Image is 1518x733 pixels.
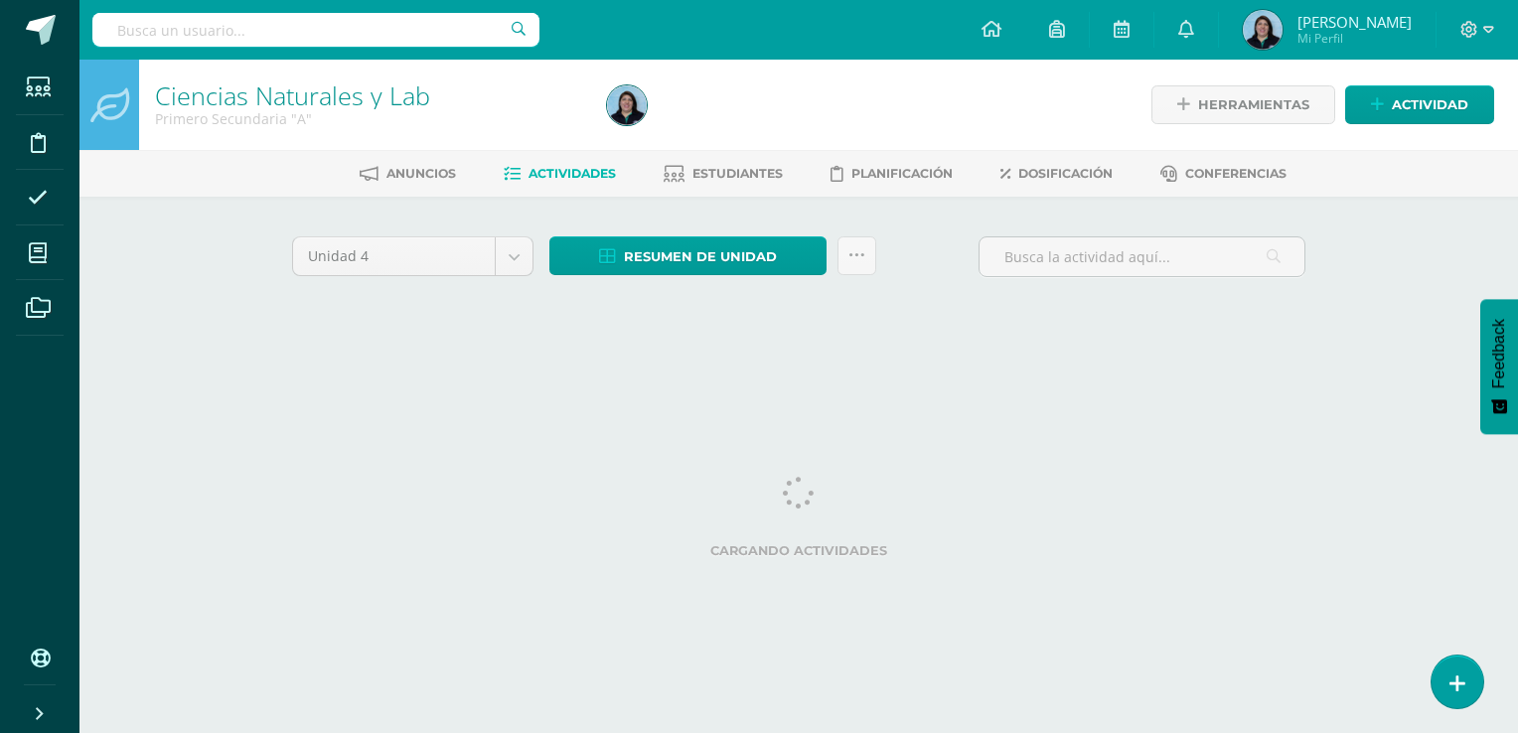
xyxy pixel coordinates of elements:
span: Feedback [1490,319,1508,388]
a: Ciencias Naturales y Lab [155,78,430,112]
span: Planificación [851,166,953,181]
a: Estudiantes [664,158,783,190]
a: Conferencias [1160,158,1287,190]
a: Anuncios [360,158,456,190]
h1: Ciencias Naturales y Lab [155,81,583,109]
input: Busca un usuario... [92,13,539,47]
a: Actividad [1345,85,1494,124]
span: Mi Perfil [1297,30,1412,47]
label: Cargando actividades [292,543,1305,558]
span: Herramientas [1198,86,1309,123]
span: Anuncios [386,166,456,181]
a: Planificación [831,158,953,190]
span: Estudiantes [692,166,783,181]
span: Actividades [529,166,616,181]
span: Conferencias [1185,166,1287,181]
span: Resumen de unidad [624,238,777,275]
button: Feedback - Mostrar encuesta [1480,299,1518,434]
a: Resumen de unidad [549,236,827,275]
span: Dosificación [1018,166,1113,181]
a: Actividades [504,158,616,190]
div: Primero Secundaria 'A' [155,109,583,128]
span: [PERSON_NAME] [1297,12,1412,32]
span: Unidad 4 [308,237,480,275]
a: Unidad 4 [293,237,532,275]
img: afd8b2c61c88d9f71537f30f7f279c5d.png [1243,10,1283,50]
span: Actividad [1392,86,1468,123]
input: Busca la actividad aquí... [980,237,1304,276]
a: Herramientas [1151,85,1335,124]
a: Dosificación [1000,158,1113,190]
img: afd8b2c61c88d9f71537f30f7f279c5d.png [607,85,647,125]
